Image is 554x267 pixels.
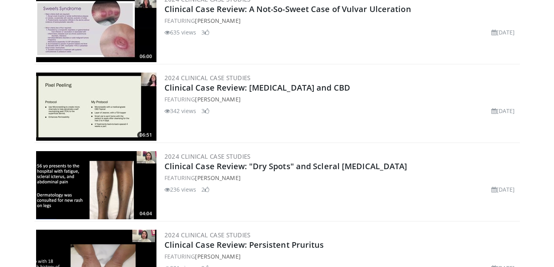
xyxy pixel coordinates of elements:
a: [PERSON_NAME] [195,253,240,260]
div: FEATURING [164,95,518,103]
li: 3 [201,107,209,115]
li: 3 [201,28,209,36]
a: Clinical Case Review: Persistent Pruritus [164,239,324,250]
a: 2024 Clinical Case Studies [164,231,251,239]
img: b728faa4-ac17-4336-bdac-8c844fc41f4b.png.300x170_q85_crop-smart_upscale.png [36,151,156,219]
span: 06:00 [137,53,154,60]
li: 2 [201,185,209,194]
li: 236 views [164,185,197,194]
li: [DATE] [491,28,515,36]
a: [PERSON_NAME] [195,174,240,182]
span: 04:04 [137,210,154,217]
div: FEATURING [164,174,518,182]
a: Clinical Case Review: [MEDICAL_DATA] and CBD [164,82,350,93]
a: Clinical Case Review: "Dry Spots" and Scleral [MEDICAL_DATA] [164,161,408,172]
a: 06:51 [36,73,156,141]
a: 04:04 [36,151,156,219]
a: 2024 Clinical Case Studies [164,152,251,160]
li: 342 views [164,107,197,115]
li: [DATE] [491,185,515,194]
img: 93398a05-36fa-409b-a137-5f58020d4e6c.300x170_q85_crop-smart_upscale.jpg [36,73,156,141]
a: [PERSON_NAME] [195,95,240,103]
a: Clinical Case Review: A Not-So-Sweet Case of Vulvar Ulceration [164,4,411,14]
li: 635 views [164,28,197,36]
div: FEATURING [164,16,518,25]
a: [PERSON_NAME] [195,17,240,24]
li: [DATE] [491,107,515,115]
a: 2024 Clinical Case Studies [164,74,251,82]
div: FEATURING [164,252,518,261]
span: 06:51 [137,131,154,139]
